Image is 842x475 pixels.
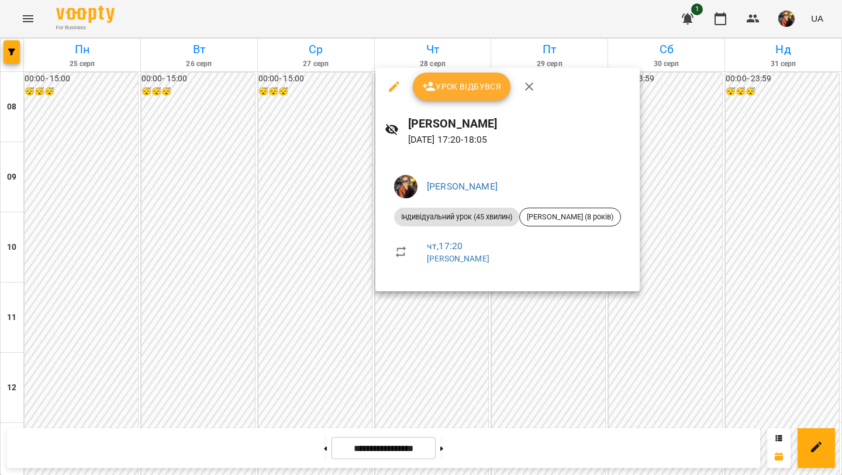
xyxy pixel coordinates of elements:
span: [PERSON_NAME] (8 років) [520,212,620,222]
h6: [PERSON_NAME] [408,115,630,133]
p: [DATE] 17:20 - 18:05 [408,133,630,147]
a: чт , 17:20 [427,240,463,252]
a: [PERSON_NAME] [427,181,498,192]
button: Урок відбувся [413,73,511,101]
span: Індивідуальний урок (45 хвилин) [394,212,519,222]
div: [PERSON_NAME] (8 років) [519,208,621,226]
img: 64c67bdf17accf7feec17070992476f4.jpg [394,175,417,198]
a: [PERSON_NAME] [427,254,489,263]
span: Урок відбувся [422,80,502,94]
